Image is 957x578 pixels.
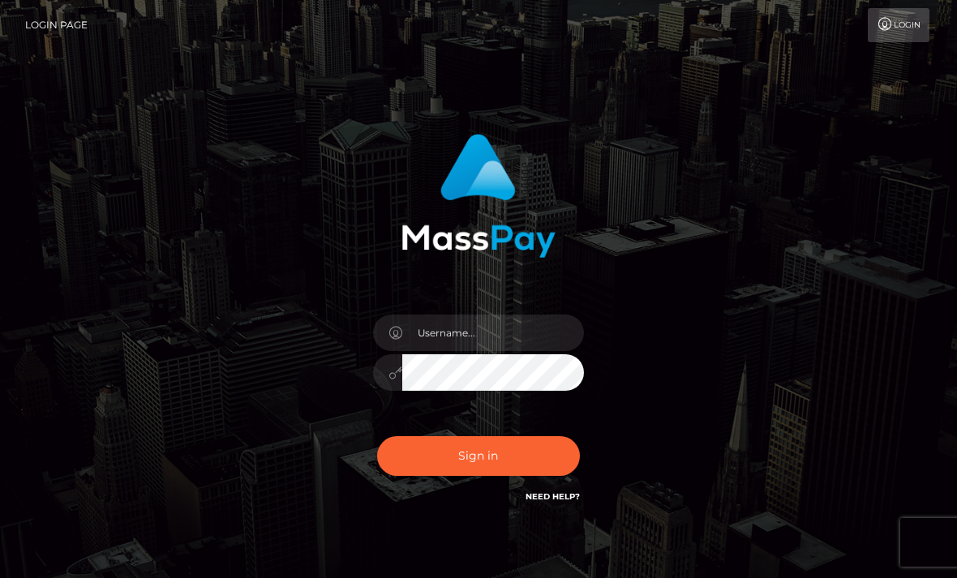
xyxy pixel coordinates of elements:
img: MassPay Login [401,134,556,258]
a: Need Help? [526,491,580,502]
a: Login [868,8,929,42]
button: Sign in [377,436,580,476]
a: Login Page [25,8,88,42]
input: Username... [402,315,584,351]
